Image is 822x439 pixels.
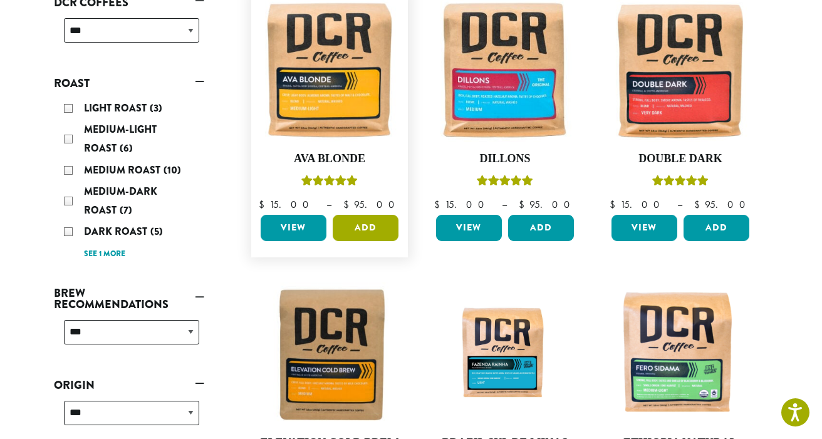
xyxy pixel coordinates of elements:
[608,152,752,166] h4: Double Dark
[677,198,682,211] span: –
[150,101,162,115] span: (3)
[610,198,665,211] bdi: 15.00
[54,94,204,267] div: Roast
[519,198,576,211] bdi: 95.00
[519,198,529,211] span: $
[434,198,490,211] bdi: 15.00
[84,163,164,177] span: Medium Roast
[54,13,204,58] div: DCR Coffees
[343,198,400,211] bdi: 95.00
[436,215,502,241] a: View
[261,215,326,241] a: View
[694,198,751,211] bdi: 95.00
[326,198,331,211] span: –
[608,282,752,426] img: DCR-Fero-Sidama-Coffee-Bag-2019-300x300.png
[84,101,150,115] span: Light Roast
[54,374,204,396] a: Origin
[508,215,574,241] button: Add
[84,184,157,217] span: Medium-Dark Roast
[259,198,315,211] bdi: 15.00
[611,215,677,241] a: View
[54,73,204,94] a: Roast
[120,141,133,155] span: (6)
[434,198,445,211] span: $
[259,198,269,211] span: $
[477,173,533,192] div: Rated 5.00 out of 5
[333,215,398,241] button: Add
[150,224,163,239] span: (5)
[84,224,150,239] span: Dark Roast
[433,152,577,166] h4: Dillons
[694,198,705,211] span: $
[54,282,204,315] a: Brew Recommendations
[502,198,507,211] span: –
[258,152,402,166] h4: Ava Blonde
[652,173,709,192] div: Rated 4.50 out of 5
[433,301,577,408] img: Fazenda-Rainha_12oz_Mockup.jpg
[84,248,125,261] a: See 1 more
[258,282,402,426] img: Elevation-Cold-Brew-300x300.jpg
[84,122,157,155] span: Medium-Light Roast
[54,315,204,359] div: Brew Recommendations
[301,173,358,192] div: Rated 5.00 out of 5
[343,198,354,211] span: $
[684,215,749,241] button: Add
[164,163,181,177] span: (10)
[120,203,132,217] span: (7)
[610,198,620,211] span: $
